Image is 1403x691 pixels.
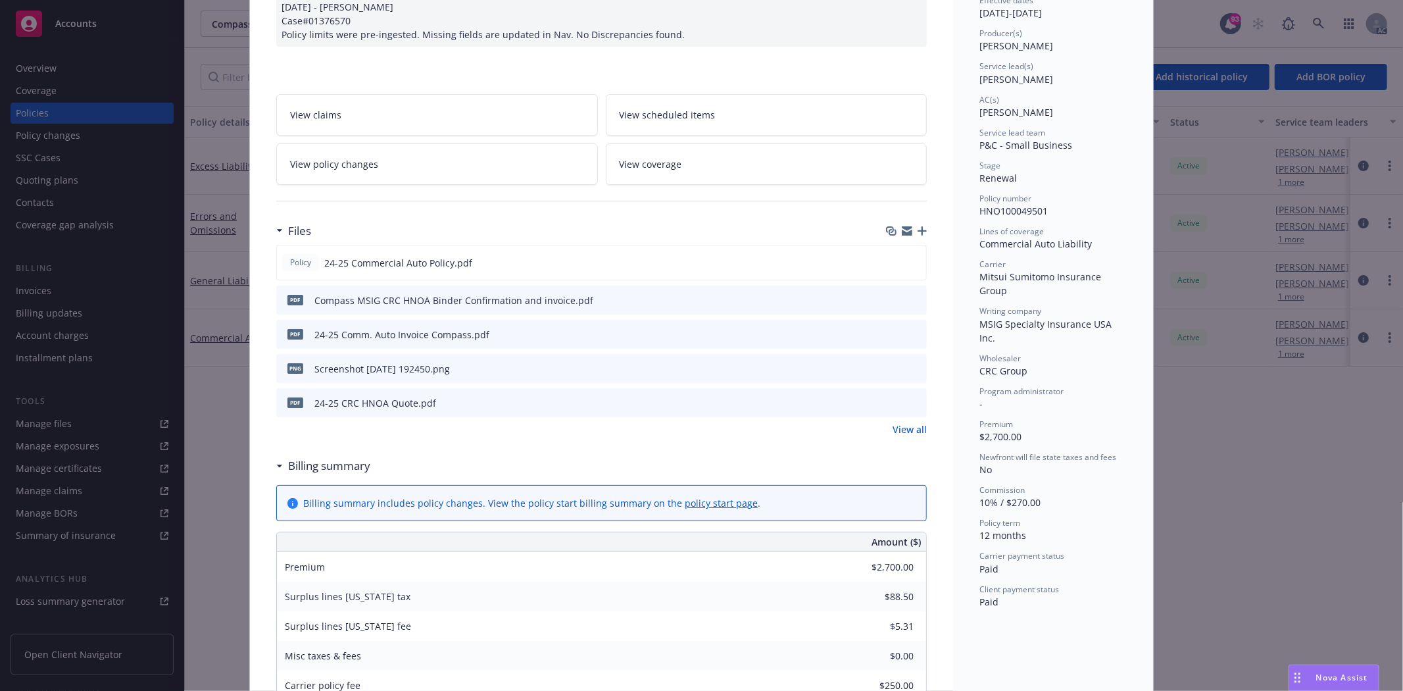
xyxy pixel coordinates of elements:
[979,484,1025,496] span: Commission
[314,328,489,342] div: 24-25 Comm. Auto Invoice Compass.pdf
[287,363,303,373] span: png
[1289,665,1379,691] button: Nova Assist
[872,535,921,549] span: Amount ($)
[910,362,922,376] button: preview file
[276,457,370,474] div: Billing summary
[979,584,1059,595] span: Client payment status
[979,160,1000,171] span: Stage
[979,205,1048,217] span: HNO100049501
[889,328,899,342] button: download file
[979,73,1053,86] span: [PERSON_NAME]
[979,39,1053,52] span: [PERSON_NAME]
[979,238,1092,250] span: Commercial Auto Liability
[836,557,922,577] input: 0.00
[285,561,325,573] span: Premium
[979,397,983,410] span: -
[889,294,899,307] button: download file
[979,28,1022,39] span: Producer(s)
[285,650,361,662] span: Misc taxes & fees
[314,362,450,376] div: Screenshot [DATE] 192450.png
[888,256,898,270] button: download file
[288,222,311,240] h3: Files
[979,451,1116,463] span: Newfront will file state taxes and fees
[285,590,410,603] span: Surplus lines [US_STATE] tax
[979,61,1033,72] span: Service lead(s)
[685,497,758,509] a: policy start page
[290,157,378,171] span: View policy changes
[979,550,1064,561] span: Carrier payment status
[893,422,927,436] a: View all
[620,108,716,122] span: View scheduled items
[979,386,1064,397] span: Program administrator
[836,617,922,636] input: 0.00
[979,94,999,105] span: AC(s)
[979,139,1072,151] span: P&C - Small Business
[889,362,899,376] button: download file
[910,294,922,307] button: preview file
[979,226,1044,237] span: Lines of coverage
[979,106,1053,118] span: [PERSON_NAME]
[836,587,922,607] input: 0.00
[979,127,1045,138] span: Service lead team
[979,172,1017,184] span: Renewal
[287,329,303,339] span: pdf
[287,295,303,305] span: pdf
[606,143,927,185] a: View coverage
[979,529,1026,542] span: 12 months
[979,270,1104,297] span: Mitsui Sumitomo Insurance Group
[910,396,922,410] button: preview file
[314,294,593,307] div: Compass MSIG CRC HNOA Binder Confirmation and invoice.pdf
[979,259,1006,270] span: Carrier
[910,328,922,342] button: preview file
[290,108,341,122] span: View claims
[606,94,927,136] a: View scheduled items
[287,257,314,269] span: Policy
[979,419,1013,430] span: Premium
[979,318,1114,344] span: MSIG Specialty Insurance USA Inc.
[909,256,921,270] button: preview file
[1289,665,1306,690] div: Drag to move
[324,256,472,270] span: 24-25 Commercial Auto Policy.pdf
[979,496,1041,509] span: 10% / $270.00
[979,563,998,575] span: Paid
[288,457,370,474] h3: Billing summary
[314,396,436,410] div: 24-25 CRC HNOA Quote.pdf
[836,646,922,666] input: 0.00
[979,193,1031,204] span: Policy number
[979,517,1020,528] span: Policy term
[1316,672,1368,683] span: Nova Assist
[979,305,1041,317] span: Writing company
[889,396,899,410] button: download file
[276,143,598,185] a: View policy changes
[979,596,998,608] span: Paid
[979,353,1021,364] span: Wholesaler
[285,620,411,632] span: Surplus lines [US_STATE] fee
[276,222,311,240] div: Files
[303,496,760,510] div: Billing summary includes policy changes. View the policy start billing summary on the .
[979,365,1027,377] span: CRC Group
[287,397,303,407] span: pdf
[276,94,598,136] a: View claims
[979,430,1021,443] span: $2,700.00
[620,157,682,171] span: View coverage
[979,463,992,476] span: No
